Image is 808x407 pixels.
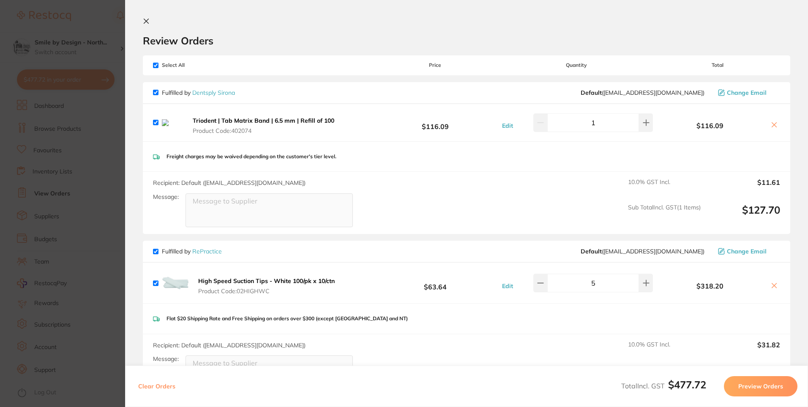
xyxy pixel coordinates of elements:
b: $318.20 [655,282,765,290]
span: clientservices@dentsplysirona.com [581,89,704,96]
span: Sub Total Incl. GST ( 1 Items) [628,204,701,227]
button: Triodent | Tab Matrix Band | 6.5 mm | Refill of 100 Product Code:402074 [190,117,342,135]
span: Total [655,62,780,68]
output: $127.70 [707,204,780,227]
span: Product Code: 02HIGHWC [198,288,335,294]
span: hello@repractice.com.au [581,248,704,255]
span: Quantity [498,62,655,68]
p: Flat $20 Shipping Rate and Free Shipping on orders over $300 (except [GEOGRAPHIC_DATA] and NT) [167,316,408,322]
span: Total Incl. GST [621,382,706,390]
button: High Speed Suction Tips - White 100/pk x 10/ctn Product Code:02HIGHWC [196,277,337,295]
a: RePractice [192,247,222,255]
label: Message: [153,193,179,201]
b: $116.09 [655,122,765,129]
img: Ym02cWd6Yw [162,269,189,297]
span: Price [372,62,498,68]
button: Edit [500,122,516,129]
label: Message: [153,355,179,363]
b: $63.64 [372,275,498,291]
a: Dentsply Sirona [192,89,235,96]
p: Fulfilled by [162,248,222,255]
button: Change Email [715,247,780,255]
b: $477.72 [668,378,706,391]
span: 10.0 % GST Incl. [628,341,701,360]
span: Recipient: Default ( [EMAIL_ADDRESS][DOMAIN_NAME] ) [153,179,306,187]
h2: Review Orders [143,34,790,47]
span: Change Email [727,89,767,96]
span: Product Code: 402074 [193,127,340,134]
p: Fulfilled by [162,89,235,96]
b: High Speed Suction Tips - White 100/pk x 10/ctn [198,277,335,285]
img: c2VkeGQ2OA [162,119,183,126]
span: Recipient: Default ( [EMAIL_ADDRESS][DOMAIN_NAME] ) [153,341,306,349]
button: Preview Orders [724,376,797,396]
span: 10.0 % GST Incl. [628,179,701,197]
button: Edit [500,282,516,290]
b: $116.09 [372,115,498,130]
b: Default [581,247,602,255]
p: Freight charges may be waived depending on the customer's tier level. [167,154,336,159]
output: $11.61 [707,179,780,197]
span: Change Email [727,248,767,255]
button: Change Email [715,89,780,96]
button: Clear Orders [136,376,178,396]
b: Triodent | Tab Matrix Band | 6.5 mm | Refill of 100 [193,117,334,124]
span: Select All [153,62,237,68]
b: Default [581,89,602,96]
output: $31.82 [707,341,780,360]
